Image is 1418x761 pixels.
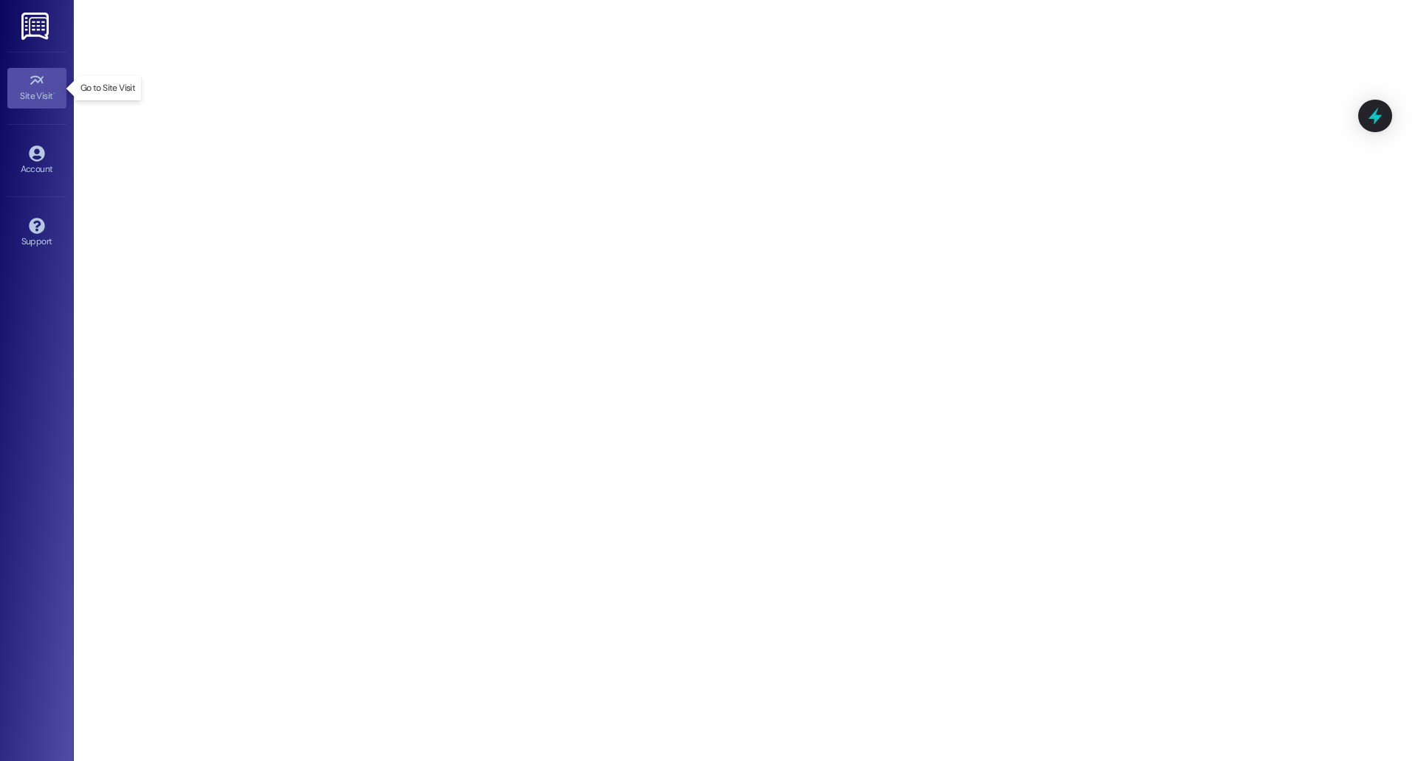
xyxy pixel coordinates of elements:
[7,213,66,253] a: Support
[53,89,55,99] span: •
[7,68,66,108] a: Site Visit •
[81,82,135,94] p: Go to Site Visit
[7,141,66,181] a: Account
[21,13,52,40] img: ResiDesk Logo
